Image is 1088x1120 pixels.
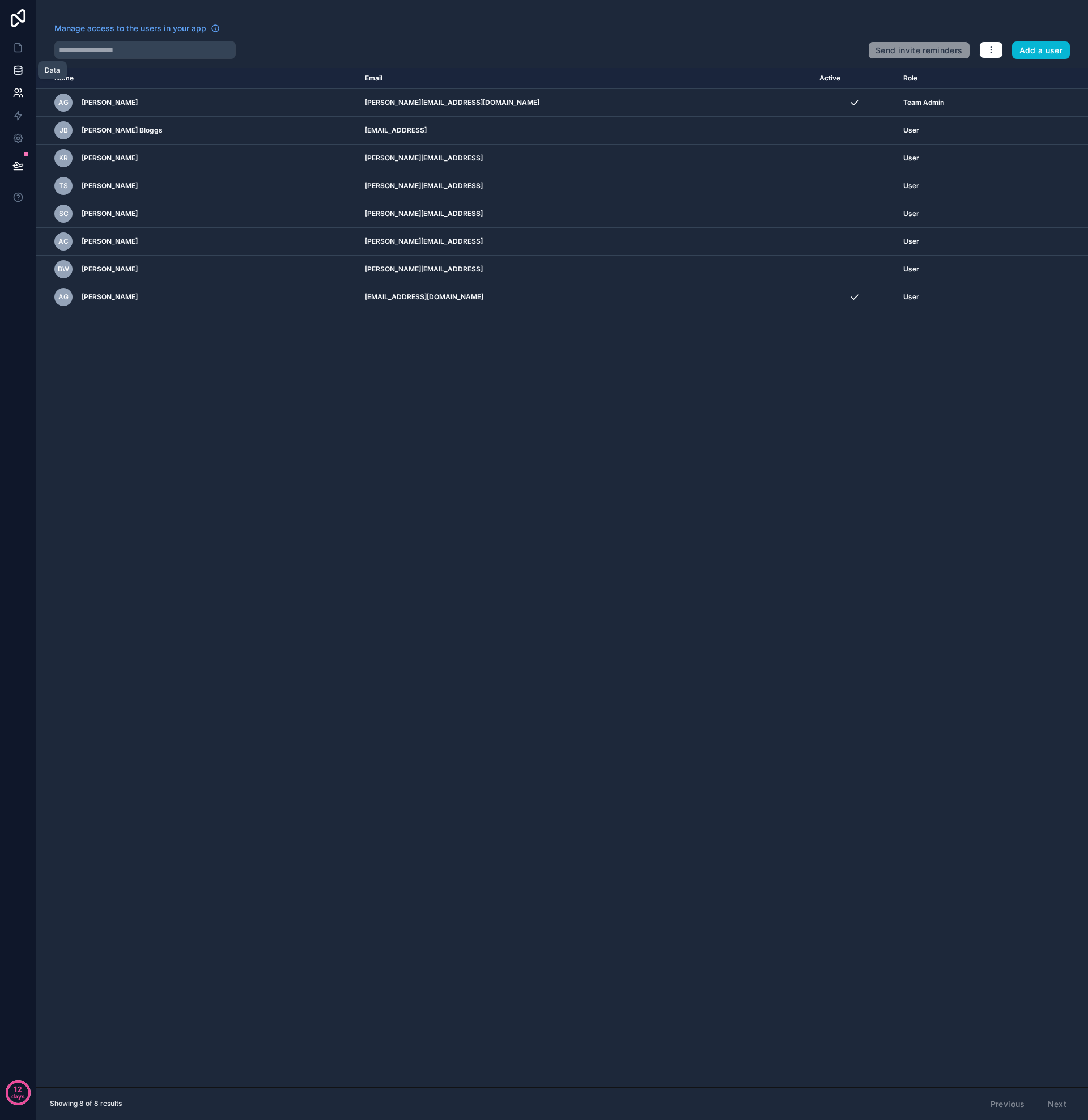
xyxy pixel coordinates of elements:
[1012,41,1070,60] button: Add a user
[58,98,69,107] span: AG
[82,209,138,218] span: [PERSON_NAME]
[45,66,60,75] div: Data
[903,126,919,135] span: User
[54,23,206,34] span: Manage access to the users in your app
[58,292,69,302] span: AG
[82,181,138,190] span: [PERSON_NAME]
[358,117,813,145] td: [EMAIL_ADDRESS]
[358,172,813,200] td: [PERSON_NAME][EMAIL_ADDRESS]
[903,181,919,190] span: User
[903,292,919,302] span: User
[50,1099,122,1108] span: Showing 8 of 8 results
[358,68,813,89] th: Email
[358,89,813,117] td: [PERSON_NAME][EMAIL_ADDRESS][DOMAIN_NAME]
[59,181,68,190] span: TS
[58,265,69,274] span: BW
[36,68,1088,1087] div: scrollable content
[82,154,138,163] span: [PERSON_NAME]
[358,200,813,228] td: [PERSON_NAME][EMAIL_ADDRESS]
[14,1084,22,1095] p: 12
[358,256,813,283] td: [PERSON_NAME][EMAIL_ADDRESS]
[82,292,138,302] span: [PERSON_NAME]
[358,145,813,172] td: [PERSON_NAME][EMAIL_ADDRESS]
[82,98,138,107] span: [PERSON_NAME]
[903,237,919,246] span: User
[58,237,69,246] span: AC
[903,265,919,274] span: User
[59,154,68,163] span: KR
[358,228,813,256] td: [PERSON_NAME][EMAIL_ADDRESS]
[59,209,69,218] span: SC
[82,126,163,135] span: [PERSON_NAME] Bloggs
[903,154,919,163] span: User
[82,265,138,274] span: [PERSON_NAME]
[903,98,944,107] span: Team Admin
[82,237,138,246] span: [PERSON_NAME]
[59,126,68,135] span: JB
[11,1088,25,1104] p: days
[54,23,220,34] a: Manage access to the users in your app
[896,68,1028,89] th: Role
[903,209,919,218] span: User
[358,283,813,311] td: [EMAIL_ADDRESS][DOMAIN_NAME]
[813,68,896,89] th: Active
[36,68,358,89] th: Name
